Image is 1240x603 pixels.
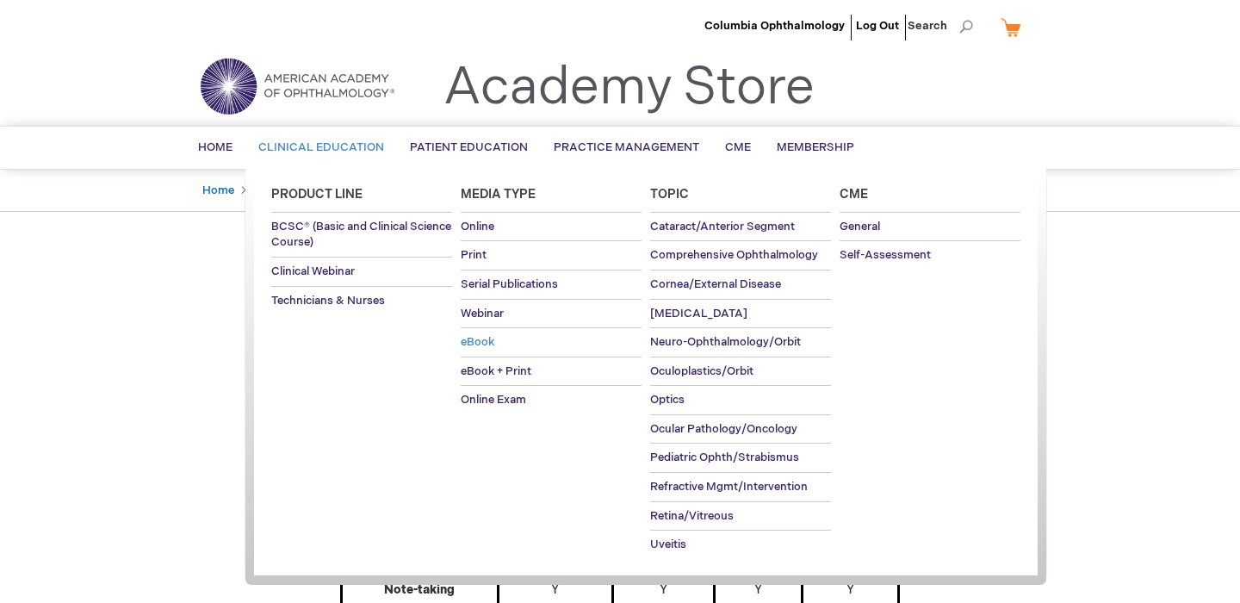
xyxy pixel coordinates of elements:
[461,248,487,262] span: Print
[461,393,526,407] span: Online Exam
[461,364,531,378] span: eBook + Print
[650,187,689,202] span: Topic
[650,277,781,291] span: Cornea/External Disease
[271,264,355,278] span: Clinical Webinar
[650,335,801,349] span: Neuro-Ophthalmology/Orbit
[650,538,686,551] span: Uveitis
[725,140,751,154] span: CME
[198,140,232,154] span: Home
[840,248,931,262] span: Self-Assessment
[202,183,234,197] a: Home
[271,294,385,308] span: Technicians & Nurses
[410,140,528,154] span: Patient Education
[840,220,880,233] span: General
[623,581,704,599] p: Y
[856,19,899,33] a: Log Out
[650,364,753,378] span: Oculoplastics/Orbit
[777,140,854,154] span: Membership
[650,220,795,233] span: Cataract/Anterior Segment
[650,248,818,262] span: Comprehensive Ophthalmology
[650,393,685,407] span: Optics
[650,451,799,464] span: Pediatric Ophth/Strabismus
[258,140,384,154] span: Clinical Education
[461,220,494,233] span: Online
[271,187,363,202] span: Product Line
[461,335,494,349] span: eBook
[724,581,792,599] p: Y
[443,57,815,119] a: Academy Store
[461,307,504,320] span: Webinar
[812,581,889,599] p: Y
[650,509,734,523] span: Retina/Vitreous
[384,582,455,597] strong: Note-taking
[704,19,845,33] a: Columbia Ophthalmology
[461,187,536,202] span: Media Type
[650,480,808,494] span: Refractive Mgmt/Intervention
[461,277,558,291] span: Serial Publications
[271,220,451,250] span: BCSC® (Basic and Clinical Science Course)
[840,187,868,202] span: Cme
[508,581,603,599] p: Y
[650,307,747,320] span: [MEDICAL_DATA]
[554,140,699,154] span: Practice Management
[650,422,797,436] span: Ocular Pathology/Oncology
[908,9,973,43] span: Search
